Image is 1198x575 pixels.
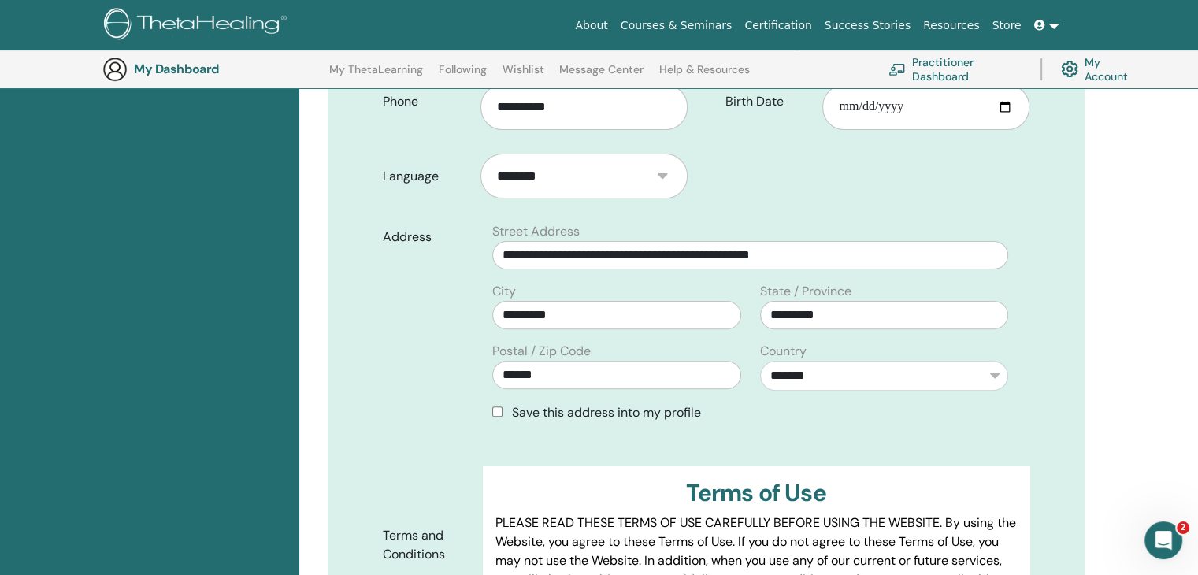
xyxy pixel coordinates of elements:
[559,63,644,88] a: Message Center
[1144,521,1182,559] iframe: Intercom live chat
[888,52,1022,87] a: Practitioner Dashboard
[492,222,580,241] label: Street Address
[512,404,701,421] span: Save this address into my profile
[1177,521,1189,534] span: 2
[818,11,917,40] a: Success Stories
[614,11,739,40] a: Courses & Seminars
[492,342,591,361] label: Postal / Zip Code
[329,63,423,88] a: My ThetaLearning
[102,57,128,82] img: generic-user-icon.jpg
[569,11,614,40] a: About
[134,61,291,76] h3: My Dashboard
[659,63,750,88] a: Help & Resources
[738,11,818,40] a: Certification
[917,11,986,40] a: Resources
[371,521,483,569] label: Terms and Conditions
[439,63,487,88] a: Following
[760,342,807,361] label: Country
[503,63,544,88] a: Wishlist
[492,282,516,301] label: City
[371,161,480,191] label: Language
[760,282,851,301] label: State / Province
[986,11,1028,40] a: Store
[1061,52,1141,87] a: My Account
[888,63,906,76] img: chalkboard-teacher.svg
[371,222,483,252] label: Address
[495,479,1017,507] h3: Terms of Use
[371,87,480,117] label: Phone
[1061,57,1078,81] img: cog.svg
[714,87,823,117] label: Birth Date
[104,8,292,43] img: logo.png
